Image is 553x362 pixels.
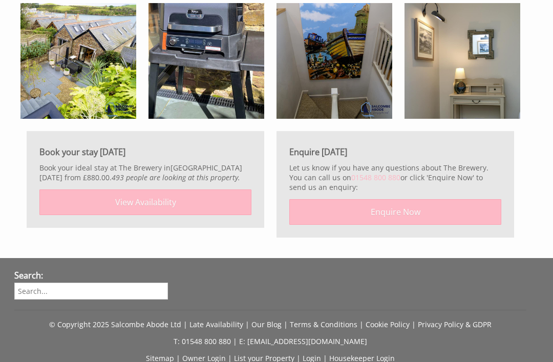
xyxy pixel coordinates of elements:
[412,320,416,329] span: |
[289,146,501,158] h3: Enquire [DATE]
[112,173,240,182] i: 493 people are looking at this property.
[289,163,501,192] p: Let us know if you have any questions about The Brewery. You can call us on or click 'Enquire Now...
[351,173,400,182] a: 01548 800 880
[290,320,357,329] a: Terms & Conditions
[359,320,364,329] span: |
[189,320,243,329] a: Late Availability
[14,270,168,281] h3: Search:
[14,283,168,300] input: Search...
[239,336,367,346] a: E: [EMAIL_ADDRESS][DOMAIN_NAME]
[289,199,501,225] a: Enquire Now
[276,3,392,119] img: Stylish interiors
[174,336,231,346] a: T: 01548 800 880
[284,320,288,329] span: |
[39,146,251,158] h3: Book your stay [DATE]
[148,3,264,119] img: BBQ at The Brewery
[183,320,187,329] span: |
[366,320,410,329] a: Cookie Policy
[233,336,237,346] span: |
[171,163,242,173] a: [GEOGRAPHIC_DATA]
[49,320,181,329] a: © Copyright 2025 Salcombe Abode Ltd
[245,320,249,329] span: |
[39,189,251,215] a: View Availability
[418,320,492,329] a: Privacy Policy & GDPR
[39,163,251,182] p: Book your ideal stay at The Brewery in [DATE] from £880.00.
[251,320,282,329] a: Our Blog
[20,3,136,119] img: Outside space
[405,3,520,119] img: Stylish interiors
